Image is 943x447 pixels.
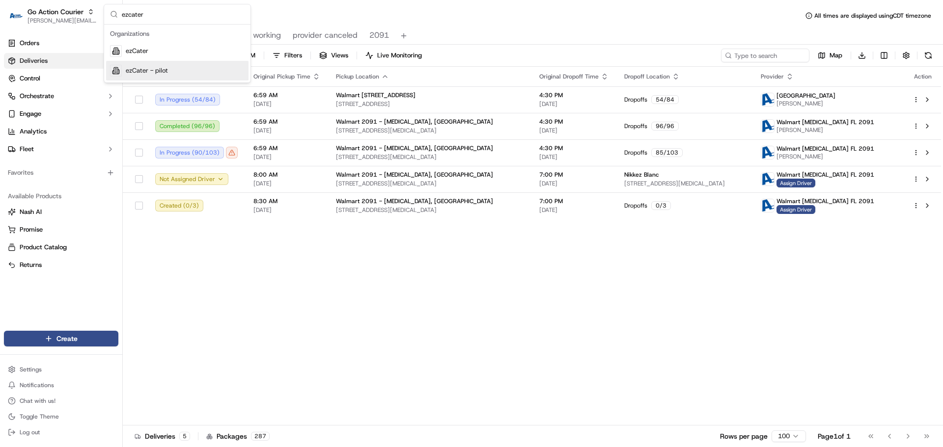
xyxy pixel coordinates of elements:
[624,149,647,157] span: Dropoffs
[761,73,784,80] span: Provider
[539,180,609,187] span: [DATE]
[336,180,524,187] span: [STREET_ADDRESS][MEDICAL_DATA]
[20,413,59,421] span: Toggle Theme
[10,143,26,158] img: Jeff Sasse
[79,215,162,233] a: 💻API Documentation
[336,127,524,134] span: [STREET_ADDRESS][MEDICAL_DATA]
[4,53,118,69] a: Deliveries
[377,51,422,60] span: Live Monitoring
[624,73,670,80] span: Dropoff Location
[21,94,38,111] img: 1732323095091-59ea418b-cfe3-43c8-9ae0-d0d06d6fd42c
[336,73,379,80] span: Pickup Location
[82,152,85,160] span: •
[20,381,54,389] span: Notifications
[539,127,609,134] span: [DATE]
[44,94,161,104] div: Start new chat
[20,92,54,101] span: Orchestrate
[20,428,40,436] span: Log out
[336,153,524,161] span: [STREET_ADDRESS][MEDICAL_DATA]
[777,126,874,134] span: [PERSON_NAME]
[4,88,118,104] button: Orchestrate
[4,378,118,392] button: Notifications
[777,100,835,107] span: [PERSON_NAME]
[152,126,179,137] button: See all
[624,96,647,104] span: Dropoffs
[4,239,118,255] button: Product Catalog
[777,92,835,100] span: [GEOGRAPHIC_DATA]
[253,29,281,41] span: working
[268,49,306,62] button: Filters
[20,219,75,229] span: Knowledge Base
[30,152,80,160] span: [PERSON_NAME]
[28,17,98,25] button: [PERSON_NAME][EMAIL_ADDRESS][DOMAIN_NAME]
[253,171,320,179] span: 8:00 AM
[336,144,493,152] span: Walmart 2091 - [MEDICAL_DATA], [GEOGRAPHIC_DATA]
[4,165,118,181] div: Favorites
[167,97,179,108] button: Start new chat
[4,141,118,157] button: Fleet
[98,243,119,251] span: Pylon
[93,219,158,229] span: API Documentation
[4,363,118,376] button: Settings
[253,197,320,205] span: 8:30 AM
[44,104,135,111] div: We're available if you need us!
[56,334,78,343] span: Create
[4,257,118,273] button: Returns
[6,215,79,233] a: 📗Knowledge Base
[4,331,118,346] button: Create
[83,220,91,228] div: 💻
[20,225,43,234] span: Promise
[761,93,774,106] img: ActionCourier.png
[913,73,933,80] div: Action
[4,222,118,237] button: Promise
[336,118,493,126] span: Walmart 2091 - [MEDICAL_DATA], [GEOGRAPHIC_DATA]
[126,47,148,55] span: ezCater
[651,148,683,157] div: 85 / 103
[813,49,847,62] button: Map
[777,179,815,187] span: Assign Driver
[539,144,609,152] span: 4:30 PM
[106,26,249,41] div: Organizations
[814,12,931,20] span: All times are displayed using CDT timezone
[26,63,177,74] input: Got a question? Start typing here...
[4,35,118,51] a: Orders
[336,171,493,179] span: Walmart 2091 - [MEDICAL_DATA], [GEOGRAPHIC_DATA]
[155,173,228,185] button: Not Assigned Driver
[253,100,320,108] span: [DATE]
[251,432,270,441] div: 287
[28,7,83,17] button: Go Action Courier
[253,91,320,99] span: 6:59 AM
[336,206,524,214] span: [STREET_ADDRESS][MEDICAL_DATA]
[4,394,118,408] button: Chat with us!
[87,152,107,160] span: [DATE]
[539,153,609,161] span: [DATE]
[539,118,609,126] span: 4:30 PM
[777,171,874,179] span: Walmart [MEDICAL_DATA] FL 2091
[777,205,815,214] span: Assign Driver
[4,4,102,27] button: Go Action CourierGo Action Courier[PERSON_NAME][EMAIL_ADDRESS][DOMAIN_NAME]
[761,199,774,212] img: ActionCourier.png
[539,100,609,108] span: [DATE]
[336,100,524,108] span: [STREET_ADDRESS]
[10,94,28,111] img: 1736555255976-a54dd68f-1ca7-489b-9aae-adbdc363a1c4
[284,51,302,60] span: Filters
[253,180,320,187] span: [DATE]
[253,127,320,134] span: [DATE]
[20,127,47,136] span: Analytics
[624,202,647,210] span: Dropoffs
[20,145,34,154] span: Fleet
[8,208,114,216] a: Nash AI
[20,56,48,65] span: Deliveries
[8,243,114,252] a: Product Catalog
[135,431,190,441] div: Deliveries
[69,243,119,251] a: Powered byPylon
[4,204,118,220] button: Nash AI
[921,49,935,62] button: Refresh
[20,397,55,405] span: Chat with us!
[20,39,39,48] span: Orders
[8,13,24,18] img: Go Action Courier
[539,171,609,179] span: 7:00 PM
[361,49,426,62] button: Live Monitoring
[87,179,107,186] span: [DATE]
[777,118,874,126] span: Walmart [MEDICAL_DATA] FL 2091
